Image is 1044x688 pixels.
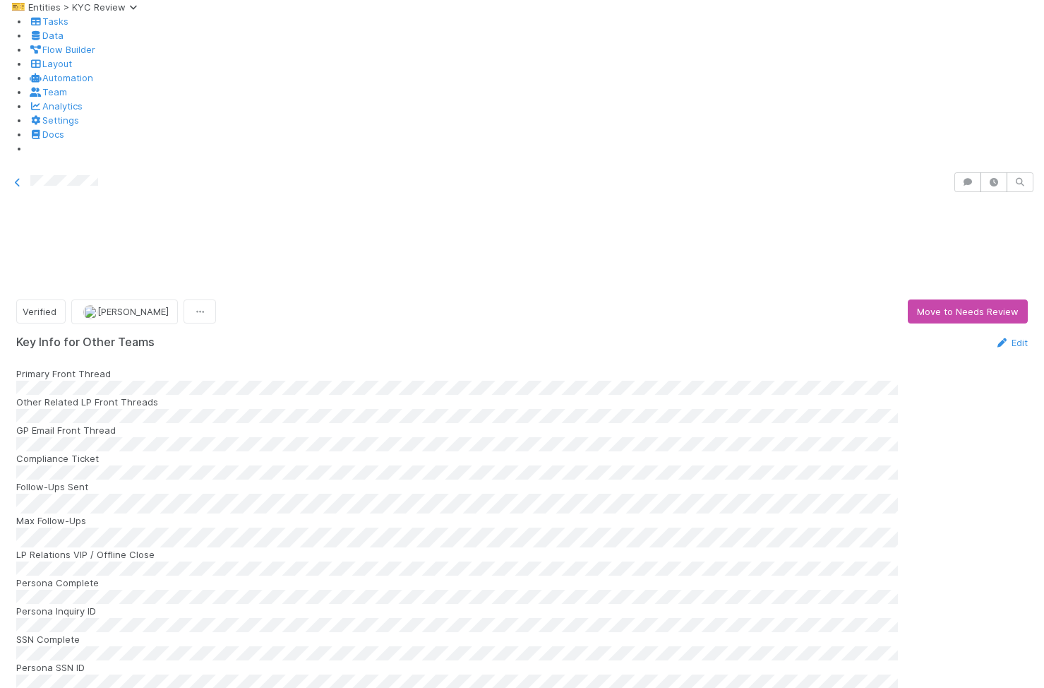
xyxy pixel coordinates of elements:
[16,576,1028,590] div: Persona Complete
[83,305,97,319] img: avatar_7d83f73c-397d-4044-baf2-bb2da42e298f.png
[97,306,169,317] span: [PERSON_NAME]
[16,367,1028,381] div: Primary Front Thread
[16,514,1028,528] div: Max Follow-Ups
[16,423,1028,437] div: GP Email Front Thread
[995,337,1028,348] a: Edit
[71,299,178,324] button: [PERSON_NAME]
[16,660,1028,675] div: Persona SSN ID
[28,16,68,27] a: Tasks
[28,58,72,69] a: Layout
[16,632,1028,646] div: SSN Complete
[908,299,1028,324] button: Move to Needs Review
[16,604,1028,618] div: Persona Inquiry ID
[28,44,95,55] a: Flow Builder
[28,114,79,126] a: Settings
[28,100,83,112] a: Analytics
[28,30,64,41] a: Data
[28,1,143,13] span: Entities > KYC Review
[16,395,1028,409] div: Other Related LP Front Threads
[16,299,66,324] button: Verified
[16,451,1028,465] div: Compliance Ticket
[16,547,1028,562] div: LP Relations VIP / Offline Close
[28,129,64,140] a: Docs
[16,480,1028,494] div: Follow-Ups Sent
[28,86,67,97] a: Team
[11,1,25,13] span: 🎫
[16,336,155,350] h5: Key Info for Other Teams
[23,306,56,317] span: Verified
[28,72,93,83] a: Automation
